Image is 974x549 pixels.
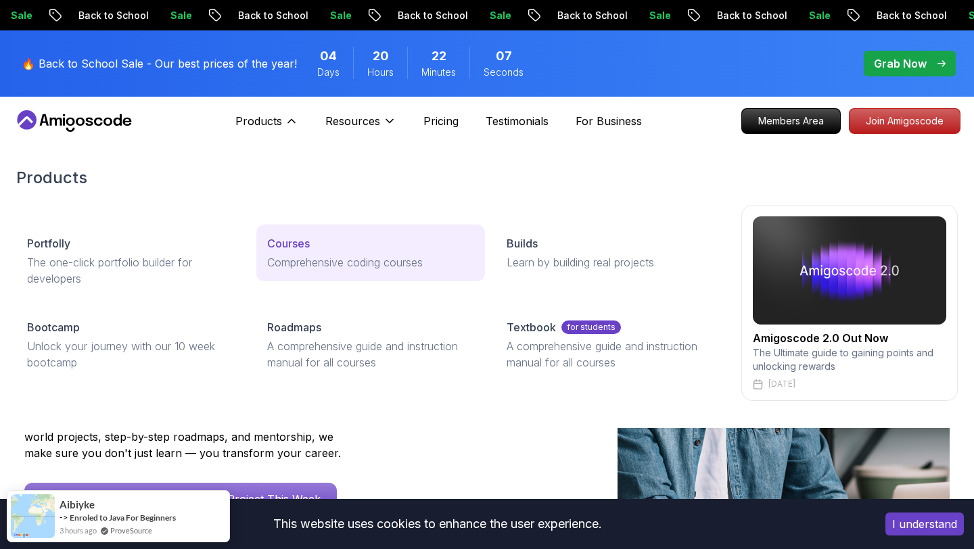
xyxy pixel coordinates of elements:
[741,205,958,401] a: amigoscode 2.0Amigoscode 2.0 Out NowThe Ultimate guide to gaining points and unlocking rewards[DATE]
[367,66,394,79] span: Hours
[27,254,235,287] p: The one-click portfolio builder for developers
[885,512,964,535] button: Accept cookies
[638,9,681,22] p: Sale
[267,319,321,335] p: Roadmaps
[60,512,68,523] span: ->
[421,66,456,79] span: Minutes
[24,396,349,461] p: Amigoscode has helped thousands of developers land roles at Amazon, Starling Bank, Mercado Livre,...
[753,330,946,346] h2: Amigoscode 2.0 Out Now
[24,483,337,515] a: Start Free [DATE] - Build Your First Project This Week
[850,109,960,133] p: Join Amigoscode
[423,113,459,129] a: Pricing
[507,338,714,371] p: A comprehensive guide and instruction manual for all courses
[317,66,340,79] span: Days
[60,525,97,536] span: 3 hours ago
[486,113,549,129] a: Testimonials
[110,525,152,536] a: ProveSource
[797,9,841,22] p: Sale
[432,47,446,66] span: 22 Minutes
[753,346,946,373] p: The Ultimate guide to gaining points and unlocking rewards
[386,9,478,22] p: Back to School
[561,320,621,334] p: for students
[27,338,235,371] p: Unlock your journey with our 10 week bootcamp
[235,113,282,129] p: Products
[507,235,538,252] p: Builds
[496,47,512,66] span: 7 Seconds
[496,224,725,281] a: BuildsLearn by building real projects
[16,308,246,381] a: BootcampUnlock your journey with our 10 week bootcamp
[27,235,70,252] p: Portfolly
[865,9,957,22] p: Back to School
[16,224,246,297] a: PortfollyThe one-click portfolio builder for developers
[22,55,297,72] p: 🔥 Back to School Sale - Our best prices of the year!
[16,167,958,189] h2: Products
[576,113,642,129] a: For Business
[741,108,841,134] a: Members Area
[235,113,298,140] button: Products
[484,66,524,79] span: Seconds
[507,319,556,335] p: Textbook
[11,494,55,538] img: provesource social proof notification image
[267,338,475,371] p: A comprehensive guide and instruction manual for all courses
[742,109,840,133] p: Members Area
[507,254,714,270] p: Learn by building real projects
[256,308,486,381] a: RoadmapsA comprehensive guide and instruction manual for all courses
[319,9,362,22] p: Sale
[267,254,475,270] p: Comprehensive coding courses
[256,224,486,281] a: CoursesComprehensive coding courses
[546,9,638,22] p: Back to School
[320,47,337,66] span: 4 Days
[874,55,927,72] p: Grab Now
[10,509,865,539] div: This website uses cookies to enhance the user experience.
[60,499,95,510] span: Aibiyke
[267,235,310,252] p: Courses
[705,9,797,22] p: Back to School
[753,216,946,325] img: amigoscode 2.0
[325,113,396,140] button: Resources
[496,308,725,381] a: Textbookfor studentsA comprehensive guide and instruction manual for all courses
[159,9,202,22] p: Sale
[478,9,521,22] p: Sale
[70,512,176,523] a: Enroled to Java For Beginners
[67,9,159,22] p: Back to School
[227,9,319,22] p: Back to School
[849,108,960,134] a: Join Amigoscode
[325,113,380,129] p: Resources
[768,379,795,389] p: [DATE]
[373,47,389,66] span: 20 Hours
[27,319,80,335] p: Bootcamp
